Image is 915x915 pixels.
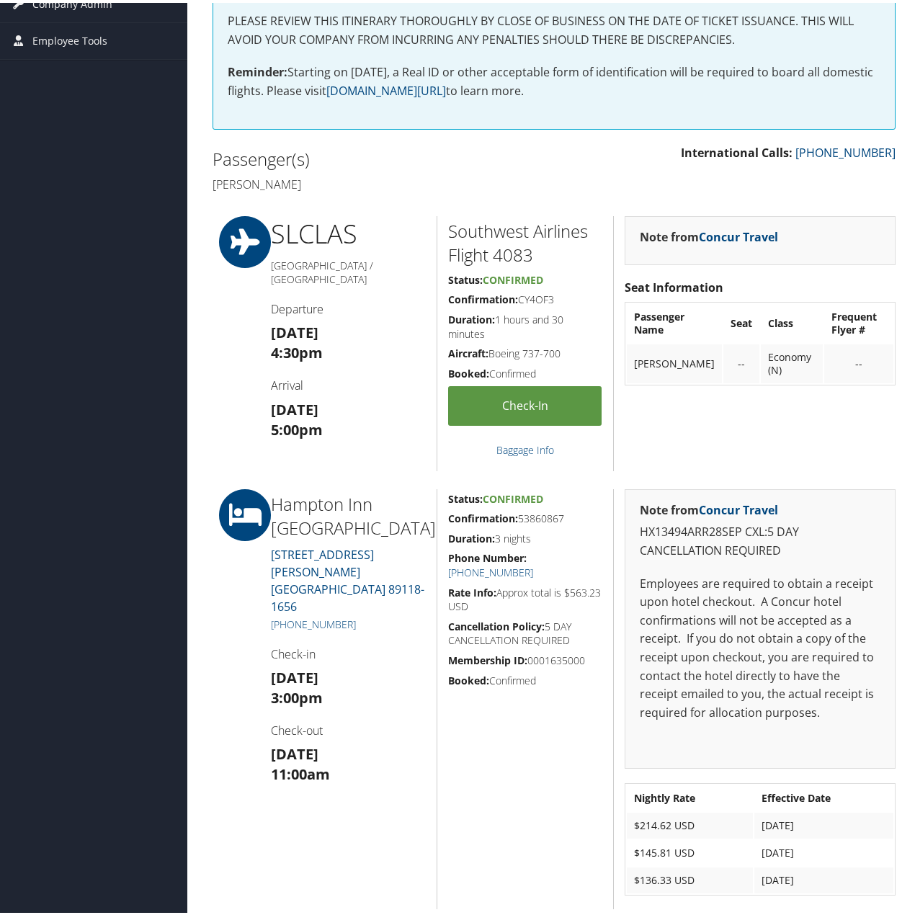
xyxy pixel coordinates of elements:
h5: Boeing 737-700 [448,344,602,358]
p: Employees are required to obtain a receipt upon hotel checkout. A Concur hotel confirmations will... [640,572,881,720]
span: Confirmed [483,489,543,503]
a: Baggage Info [496,440,554,454]
strong: 4:30pm [271,340,323,360]
strong: Note from [640,226,778,242]
a: Check-in [448,383,602,423]
strong: Seat Information [625,277,723,293]
p: Starting on [DATE], a Real ID or other acceptable form of identification will be required to boar... [228,61,880,97]
th: Frequent Flyer # [824,301,893,340]
td: [DATE] [754,865,893,891]
a: [DOMAIN_NAME][URL] [326,80,446,96]
strong: [DATE] [271,665,318,684]
strong: Rate Info: [448,583,496,597]
td: $136.33 USD [627,865,753,891]
p: PLEASE REVIEW THIS ITINERARY THOROUGHLY BY CLOSE OF BUSINESS ON THE DATE OF TICKET ISSUANCE. THIS... [228,9,880,46]
h2: Southwest Airlines Flight 4083 [448,216,602,264]
strong: Status: [448,270,483,284]
h5: 53860867 [448,509,602,523]
strong: Cancellation Policy: [448,617,545,630]
td: Economy (N) [761,342,823,380]
h2: Hampton Inn [GEOGRAPHIC_DATA] [271,489,426,537]
strong: Confirmation: [448,290,518,303]
h1: SLC LAS [271,213,426,249]
strong: Duration: [448,310,495,323]
h5: Confirmed [448,671,602,685]
h5: 0001635000 [448,651,602,665]
strong: 5:00pm [271,417,323,437]
strong: 3:00pm [271,685,323,705]
strong: International Calls: [681,142,793,158]
span: Confirmed [483,270,543,284]
strong: Reminder: [228,61,287,77]
h5: CY4OF3 [448,290,602,304]
th: Passenger Name [627,301,723,340]
a: [STREET_ADDRESS][PERSON_NAME][GEOGRAPHIC_DATA] 89118-1656 [271,544,424,612]
strong: Aircraft: [448,344,488,357]
th: Seat [723,301,759,340]
a: [PHONE_NUMBER] [271,615,356,628]
strong: Duration: [448,529,495,543]
td: [PERSON_NAME] [627,342,723,380]
strong: Phone Number: [448,548,527,562]
td: $145.81 USD [627,837,753,863]
h4: Check-out [271,720,426,736]
th: Effective Date [754,782,893,808]
h5: 3 nights [448,529,602,543]
h4: Check-in [271,643,426,659]
h5: [GEOGRAPHIC_DATA] / [GEOGRAPHIC_DATA] [271,256,426,284]
strong: 11:00am [271,762,330,781]
h4: Arrival [271,375,426,390]
a: Concur Travel [699,499,778,515]
strong: Note from [640,499,778,515]
h5: 5 DAY CANCELLATION REQUIRED [448,617,602,645]
td: [DATE] [754,810,893,836]
h2: Passenger(s) [213,144,543,169]
strong: [DATE] [271,320,318,339]
strong: [DATE] [271,397,318,416]
h5: Confirmed [448,364,602,378]
h5: 1 hours and 30 minutes [448,310,602,338]
strong: Booked: [448,364,489,378]
strong: Membership ID: [448,651,527,664]
a: Concur Travel [699,226,778,242]
div: -- [731,354,752,367]
strong: [DATE] [271,741,318,761]
span: Employee Tools [32,20,107,56]
strong: Status: [448,489,483,503]
a: [PHONE_NUMBER] [448,563,533,576]
p: HX13494ARR28SEP CXL:5 DAY CANCELLATION REQUIRED [640,520,881,557]
h4: Departure [271,298,426,314]
th: Class [761,301,823,340]
div: -- [831,354,886,367]
h4: [PERSON_NAME] [213,174,543,189]
h5: Approx total is $563.23 USD [448,583,602,611]
th: Nightly Rate [627,782,753,808]
td: $214.62 USD [627,810,753,836]
td: [DATE] [754,837,893,863]
a: [PHONE_NUMBER] [795,142,896,158]
strong: Booked: [448,671,489,684]
strong: Confirmation: [448,509,518,522]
